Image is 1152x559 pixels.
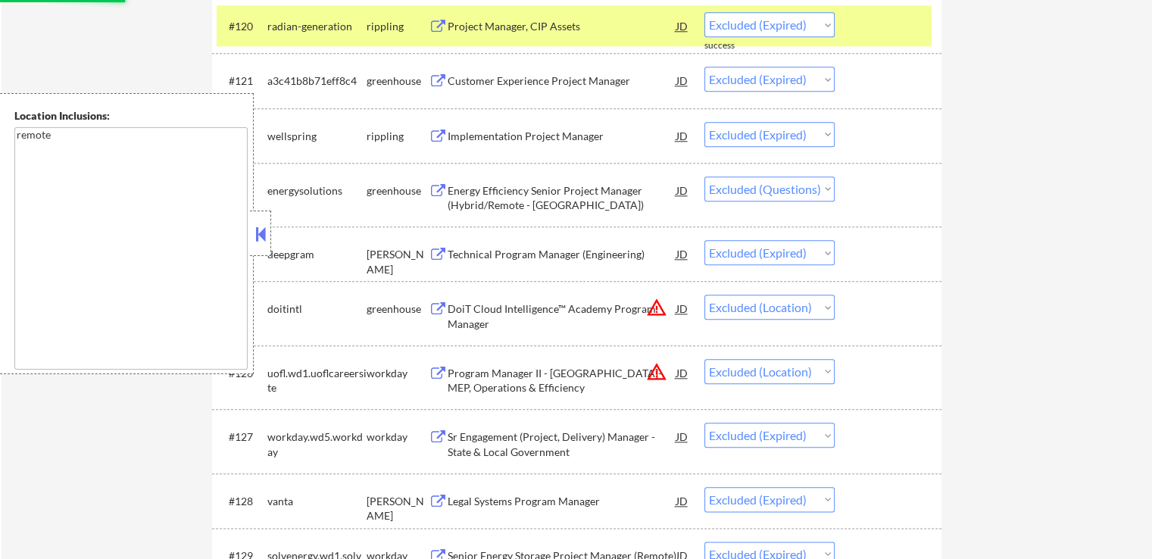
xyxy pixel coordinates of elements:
[675,67,690,94] div: JD
[267,429,367,459] div: workday.wd5.workday
[704,39,765,52] div: success
[675,240,690,267] div: JD
[229,19,255,34] div: #120
[267,301,367,317] div: doitintl
[448,366,676,395] div: Program Manager II - [GEOGRAPHIC_DATA]-MEP, Operations & Efficiency
[646,361,667,383] button: warning_amber
[675,423,690,450] div: JD
[367,301,429,317] div: greenhouse
[675,122,690,149] div: JD
[267,247,367,262] div: deepgram
[267,366,367,395] div: uofl.wd1.uoflcareersite
[367,429,429,445] div: workday
[675,12,690,39] div: JD
[267,129,367,144] div: wellspring
[448,183,676,213] div: Energy Efficiency Senior Project Manager (Hybrid/Remote - [GEOGRAPHIC_DATA])
[448,301,676,331] div: DoiT Cloud Intelligence™ Academy Program Manager
[229,73,255,89] div: #121
[14,108,248,123] div: Location Inclusions:
[448,73,676,89] div: Customer Experience Project Manager
[267,494,367,509] div: vanta
[675,359,690,386] div: JD
[267,19,367,34] div: radian-generation
[367,19,429,34] div: rippling
[229,429,255,445] div: #127
[448,429,676,459] div: Sr Engagement (Project, Delivery) Manager - State & Local Government
[646,297,667,318] button: warning_amber
[367,73,429,89] div: greenhouse
[675,176,690,204] div: JD
[675,295,690,322] div: JD
[675,487,690,514] div: JD
[367,183,429,198] div: greenhouse
[448,247,676,262] div: Technical Program Manager (Engineering)
[367,494,429,523] div: [PERSON_NAME]
[367,366,429,381] div: workday
[367,247,429,276] div: [PERSON_NAME]
[267,183,367,198] div: energysolutions
[448,129,676,144] div: Implementation Project Manager
[448,494,676,509] div: Legal Systems Program Manager
[229,494,255,509] div: #128
[267,73,367,89] div: a3c41b8b71eff8c4
[448,19,676,34] div: Project Manager, CIP Assets
[367,129,429,144] div: rippling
